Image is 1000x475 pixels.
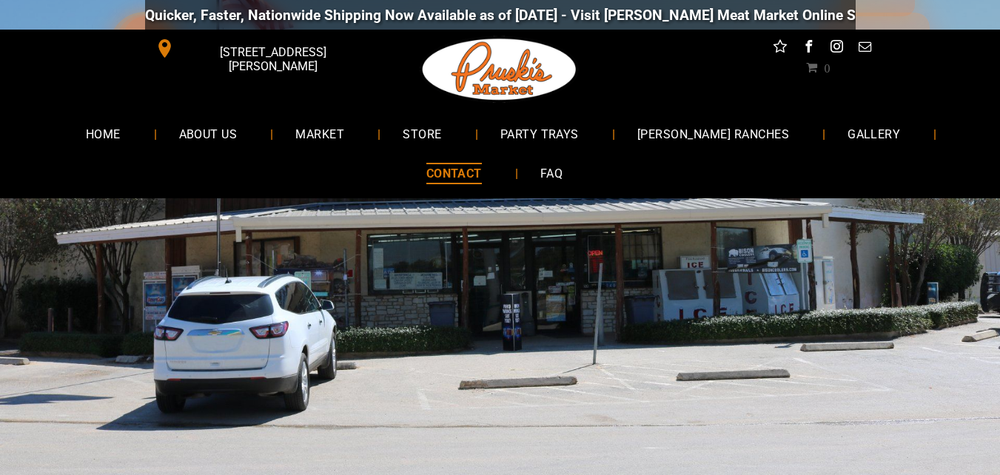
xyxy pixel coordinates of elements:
a: instagram [827,37,846,60]
span: 0 [824,61,830,73]
a: ABOUT US [157,114,260,153]
img: Pruski-s+Market+HQ+Logo2-259w.png [420,30,580,110]
a: [STREET_ADDRESS][PERSON_NAME] [145,37,372,60]
a: HOME [64,114,143,153]
a: Social network [771,37,790,60]
a: facebook [799,37,818,60]
a: STORE [380,114,463,153]
a: [PERSON_NAME] RANCHES [615,114,811,153]
a: CONTACT [404,154,504,193]
a: PARTY TRAYS [478,114,601,153]
a: GALLERY [825,114,922,153]
a: email [855,37,874,60]
span: [STREET_ADDRESS][PERSON_NAME] [177,38,368,81]
a: FAQ [518,154,585,193]
a: MARKET [273,114,366,153]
